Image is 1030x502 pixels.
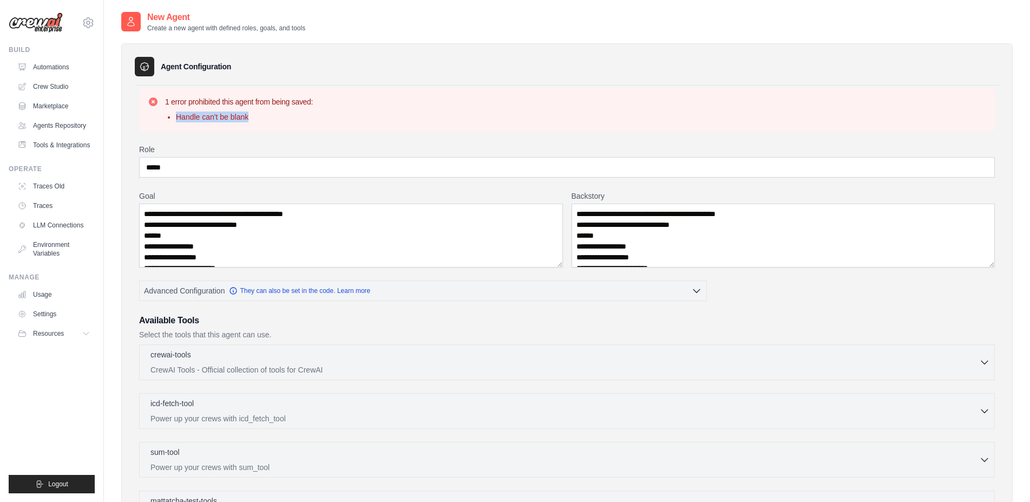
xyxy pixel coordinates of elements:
[140,281,706,301] button: Advanced Configuration They can also be set in the code. Learn more
[13,286,95,303] a: Usage
[13,117,95,134] a: Agents Repository
[150,447,180,458] p: sum-tool
[9,475,95,493] button: Logout
[150,413,979,424] p: Power up your crews with icd_fetch_tool
[139,191,563,201] label: Goal
[13,236,95,262] a: Environment Variables
[13,197,95,214] a: Traces
[147,24,305,32] p: Create a new agent with defined roles, goals, and tools
[161,61,231,72] h3: Agent Configuration
[139,329,995,340] p: Select the tools that this agent can use.
[176,112,313,122] li: Handle can't be blank
[9,165,95,173] div: Operate
[13,136,95,154] a: Tools & Integrations
[13,325,95,342] button: Resources
[9,12,63,33] img: Logo
[144,349,990,375] button: crewai-tools CrewAI Tools - Official collection of tools for CrewAI
[13,58,95,76] a: Automations
[13,178,95,195] a: Traces Old
[9,273,95,282] div: Manage
[13,305,95,323] a: Settings
[150,349,191,360] p: crewai-tools
[13,97,95,115] a: Marketplace
[572,191,995,201] label: Backstory
[150,364,979,375] p: CrewAI Tools - Official collection of tools for CrewAI
[9,45,95,54] div: Build
[13,78,95,95] a: Crew Studio
[150,398,194,409] p: icd-fetch-tool
[144,447,990,473] button: sum-tool Power up your crews with sum_tool
[33,329,64,338] span: Resources
[229,286,370,295] a: They can also be set in the code. Learn more
[165,96,313,107] h3: 1 error prohibited this agent from being saved:
[13,217,95,234] a: LLM Connections
[139,144,995,155] label: Role
[147,11,305,24] h2: New Agent
[139,314,995,327] h3: Available Tools
[144,285,225,296] span: Advanced Configuration
[48,480,68,488] span: Logout
[144,398,990,424] button: icd-fetch-tool Power up your crews with icd_fetch_tool
[150,462,979,473] p: Power up your crews with sum_tool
